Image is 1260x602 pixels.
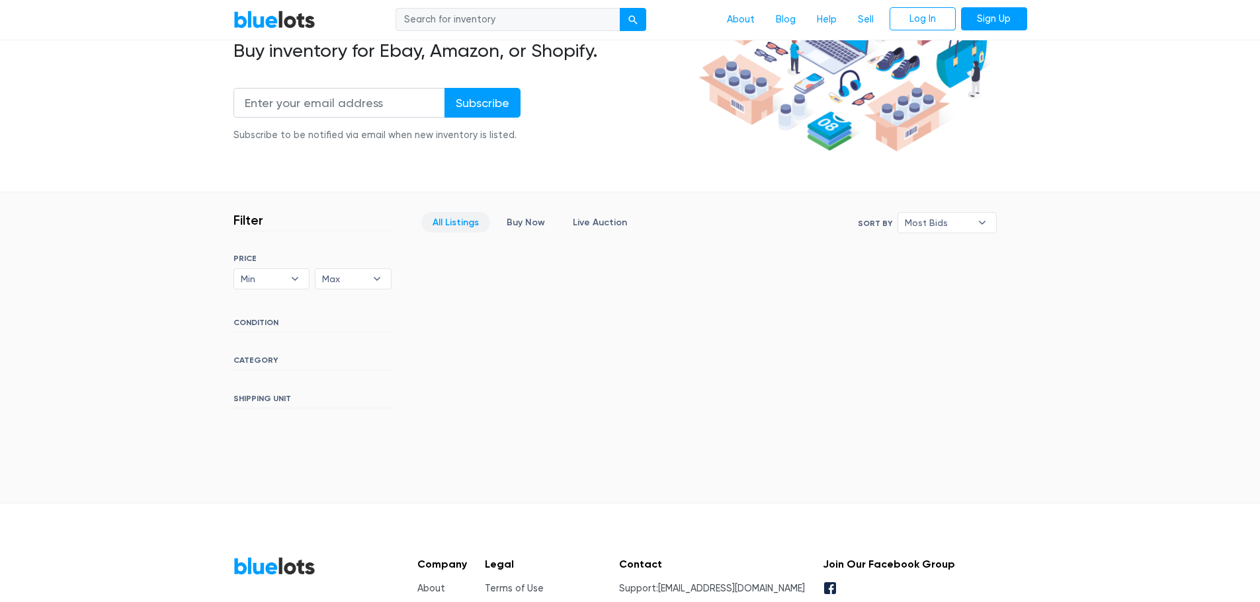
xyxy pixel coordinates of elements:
h6: CATEGORY [233,356,392,370]
a: All Listings [421,212,490,233]
h5: Join Our Facebook Group [823,558,955,570]
b: ▾ [363,269,391,289]
span: Max [322,269,366,289]
a: Terms of Use [485,583,544,594]
a: About [417,583,445,594]
h5: Contact [619,558,805,570]
h3: Filter [233,212,263,228]
a: Log In [890,7,956,31]
span: Most Bids [905,213,971,233]
h6: SHIPPING UNIT [233,394,392,408]
label: Sort By [858,217,892,229]
a: [EMAIL_ADDRESS][DOMAIN_NAME] [658,583,805,594]
h5: Company [417,558,467,570]
input: Subscribe [444,88,521,118]
a: Live Auction [562,212,638,233]
input: Search for inventory [396,8,620,32]
a: Help [806,7,847,32]
a: Blog [765,7,806,32]
a: Sell [847,7,884,32]
a: BlueLots [233,10,315,29]
a: BlueLots [233,556,315,576]
h6: CONDITION [233,318,392,332]
b: ▾ [968,213,996,233]
div: Subscribe to be notified via email when new inventory is listed. [233,128,521,143]
b: ▾ [281,269,309,289]
h2: Buy inventory for Ebay, Amazon, or Shopify. [233,40,694,62]
span: Min [241,269,284,289]
h5: Legal [485,558,601,570]
a: Sign Up [961,7,1027,31]
a: About [716,7,765,32]
input: Enter your email address [233,88,445,118]
a: Buy Now [495,212,556,233]
h6: PRICE [233,254,392,263]
li: Support: [619,582,805,596]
